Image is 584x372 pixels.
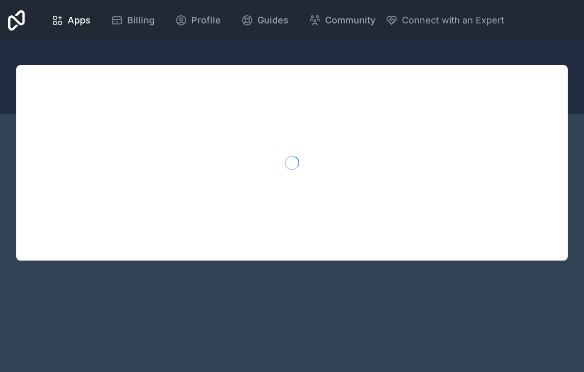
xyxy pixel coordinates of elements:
[386,13,504,27] button: Connect with an Expert
[325,13,375,27] span: Community
[301,9,384,32] a: Community
[257,13,288,27] span: Guides
[191,13,221,27] span: Profile
[43,9,99,32] a: Apps
[233,9,297,32] a: Guides
[127,13,155,27] span: Billing
[68,13,91,27] span: Apps
[402,13,504,27] span: Connect with an Expert
[167,9,229,32] a: Profile
[103,9,163,32] a: Billing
